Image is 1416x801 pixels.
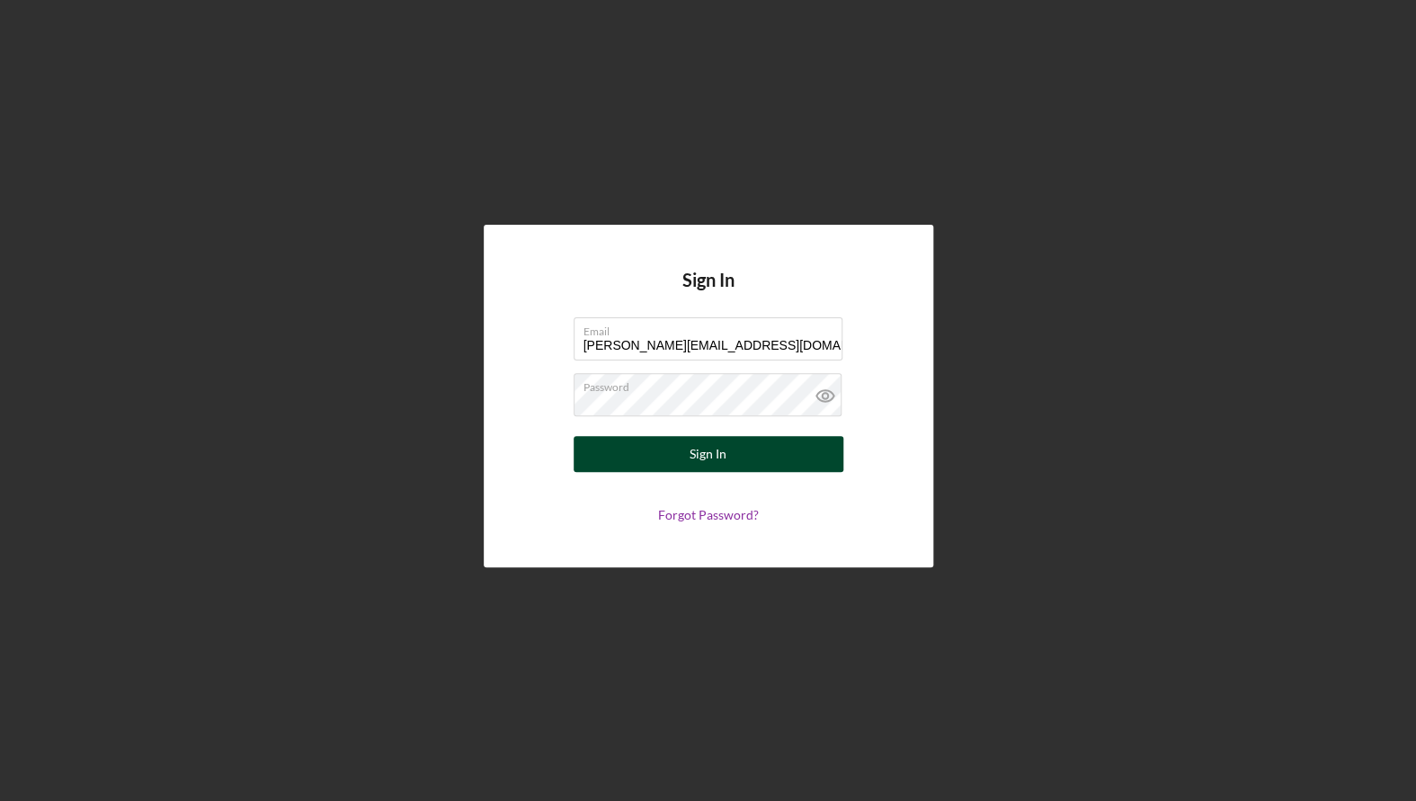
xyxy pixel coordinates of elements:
a: Forgot Password? [658,507,759,522]
label: Email [583,318,842,338]
h4: Sign In [682,270,735,317]
button: Sign In [574,436,843,472]
label: Password [583,374,842,394]
div: Sign In [690,436,726,472]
